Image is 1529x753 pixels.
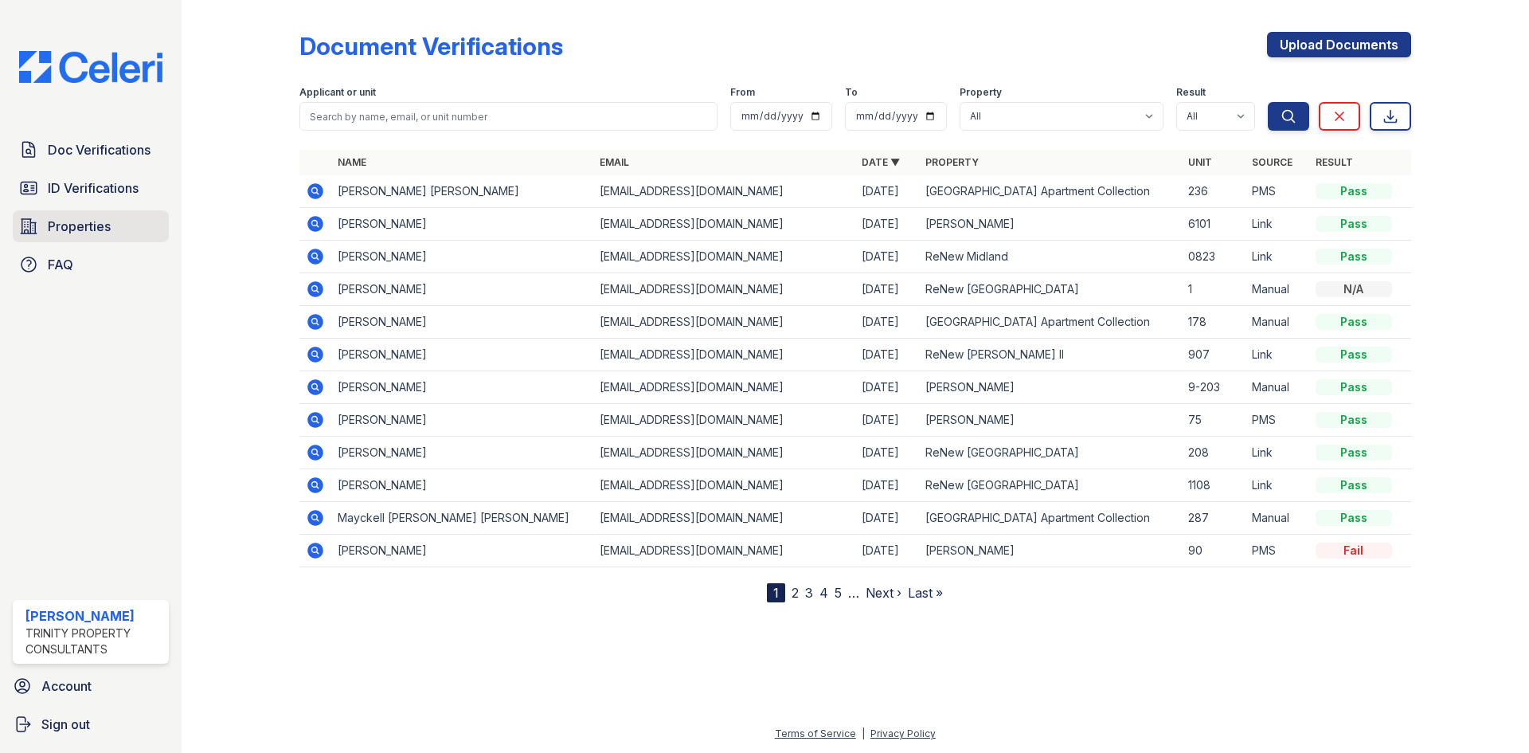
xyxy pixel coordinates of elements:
td: [EMAIL_ADDRESS][DOMAIN_NAME] [593,469,855,502]
a: Source [1252,156,1292,168]
td: [PERSON_NAME] [919,208,1181,241]
label: From [730,86,755,99]
a: Property [925,156,979,168]
td: [GEOGRAPHIC_DATA] Apartment Collection [919,502,1181,535]
td: [DATE] [855,371,919,404]
div: Pass [1316,510,1392,526]
a: Terms of Service [775,728,856,739]
div: Pass [1316,216,1392,232]
label: To [845,86,858,99]
a: 5 [835,585,842,601]
td: 907 [1182,339,1245,371]
td: [DATE] [855,469,919,502]
td: [DATE] [855,306,919,339]
a: 3 [805,585,813,601]
span: Properties [48,217,111,236]
a: Sign out [6,708,175,740]
div: Pass [1316,477,1392,493]
td: Link [1245,208,1309,241]
td: [DATE] [855,437,919,469]
a: Name [338,156,366,168]
td: PMS [1245,404,1309,437]
td: Mayckell [PERSON_NAME] [PERSON_NAME] [331,502,593,535]
a: ID Verifications [13,172,169,204]
td: [PERSON_NAME] [919,535,1181,567]
a: Upload Documents [1267,32,1411,57]
div: Pass [1316,249,1392,265]
div: | [862,728,865,739]
div: [PERSON_NAME] [25,606,162,626]
td: ReNew [GEOGRAPHIC_DATA] [919,437,1181,469]
td: [GEOGRAPHIC_DATA] Apartment Collection [919,306,1181,339]
img: CE_Logo_Blue-a8612792a0a2168367f1c8372b55b34899dd931a85d93a1a3d3e32e68fde9ad4.png [6,51,175,83]
div: Document Verifications [299,32,563,61]
td: [EMAIL_ADDRESS][DOMAIN_NAME] [593,535,855,567]
td: [EMAIL_ADDRESS][DOMAIN_NAME] [593,175,855,208]
td: Manual [1245,306,1309,339]
td: [PERSON_NAME] [331,208,593,241]
td: [DATE] [855,339,919,371]
a: Last » [908,585,943,601]
td: [DATE] [855,502,919,535]
a: Doc Verifications [13,134,169,166]
td: 90 [1182,535,1245,567]
td: Link [1245,339,1309,371]
td: [DATE] [855,241,919,273]
td: Manual [1245,502,1309,535]
td: Link [1245,437,1309,469]
td: [PERSON_NAME] [PERSON_NAME] [331,175,593,208]
td: Link [1245,241,1309,273]
td: [PERSON_NAME] [331,371,593,404]
td: [PERSON_NAME] [331,535,593,567]
td: Manual [1245,273,1309,306]
td: 75 [1182,404,1245,437]
a: Account [6,670,175,702]
td: [DATE] [855,175,919,208]
a: FAQ [13,249,169,280]
td: [PERSON_NAME] [331,339,593,371]
td: 9-203 [1182,371,1245,404]
a: 2 [792,585,799,601]
td: [DATE] [855,273,919,306]
td: [EMAIL_ADDRESS][DOMAIN_NAME] [593,339,855,371]
td: 1108 [1182,469,1245,502]
td: [PERSON_NAME] [331,469,593,502]
td: [DATE] [855,208,919,241]
span: Sign out [41,715,90,734]
td: 208 [1182,437,1245,469]
span: Account [41,677,92,696]
td: [GEOGRAPHIC_DATA] Apartment Collection [919,175,1181,208]
td: 178 [1182,306,1245,339]
td: [EMAIL_ADDRESS][DOMAIN_NAME] [593,273,855,306]
td: [EMAIL_ADDRESS][DOMAIN_NAME] [593,241,855,273]
td: [PERSON_NAME] [331,273,593,306]
td: 6101 [1182,208,1245,241]
td: [PERSON_NAME] [331,437,593,469]
div: Pass [1316,314,1392,330]
td: 1 [1182,273,1245,306]
td: [EMAIL_ADDRESS][DOMAIN_NAME] [593,371,855,404]
td: [EMAIL_ADDRESS][DOMAIN_NAME] [593,306,855,339]
div: Fail [1316,543,1392,559]
td: [PERSON_NAME] [919,404,1181,437]
td: [PERSON_NAME] [331,241,593,273]
a: Result [1316,156,1353,168]
a: Privacy Policy [870,728,936,739]
span: FAQ [48,255,73,274]
div: 1 [767,583,785,602]
div: Trinity Property Consultants [25,626,162,657]
td: [EMAIL_ADDRESS][DOMAIN_NAME] [593,437,855,469]
div: Pass [1316,379,1392,395]
td: [PERSON_NAME] [331,404,593,437]
td: ReNew [GEOGRAPHIC_DATA] [919,273,1181,306]
td: 287 [1182,502,1245,535]
a: Date ▼ [862,156,900,168]
a: 4 [819,585,828,601]
td: [PERSON_NAME] [331,306,593,339]
span: … [848,583,859,602]
td: Manual [1245,371,1309,404]
td: [DATE] [855,404,919,437]
td: [EMAIL_ADDRESS][DOMAIN_NAME] [593,404,855,437]
div: N/A [1316,281,1392,297]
